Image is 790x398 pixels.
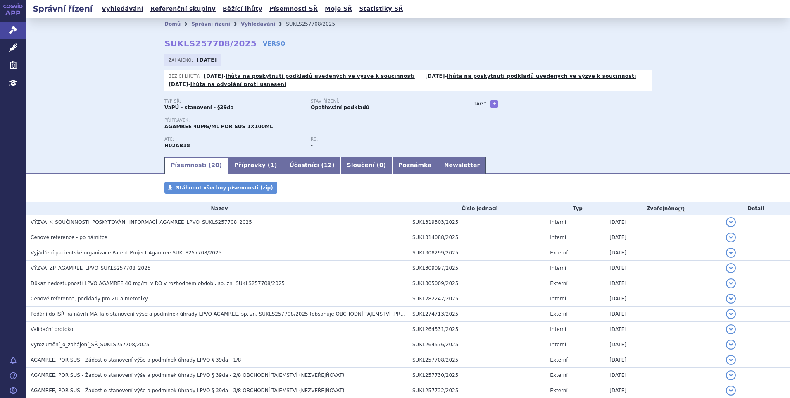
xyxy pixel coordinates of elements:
[490,100,498,108] a: +
[220,3,265,14] a: Běžící lhůty
[550,326,566,332] span: Interní
[211,162,219,168] span: 20
[267,3,320,14] a: Písemnosti SŘ
[204,73,415,79] p: -
[341,157,392,174] a: Sloučení (0)
[408,291,546,307] td: SUKL282242/2025
[605,352,721,368] td: [DATE]
[311,137,449,142] p: RS:
[26,202,408,215] th: Název
[605,245,721,261] td: [DATE]
[550,250,567,256] span: Externí
[169,73,202,79] span: Běžící lhůty:
[283,157,340,174] a: Účastníci (12)
[26,3,99,14] h2: Správní řízení
[605,261,721,276] td: [DATE]
[392,157,438,174] a: Poznámka
[408,202,546,215] th: Číslo jednací
[31,265,151,271] span: VÝZVA_ZP_AGAMREE_LPVO_SUKLS257708_2025
[408,276,546,291] td: SUKL305009/2025
[605,337,721,352] td: [DATE]
[726,278,736,288] button: detail
[726,217,736,227] button: detail
[726,386,736,396] button: detail
[169,57,195,63] span: Zahájeno:
[164,21,181,27] a: Domů
[550,281,567,286] span: Externí
[408,352,546,368] td: SUKL257708/2025
[357,3,405,14] a: Statistiky SŘ
[408,307,546,322] td: SUKL274713/2025
[31,372,344,378] span: AGAMREE, POR SUS - Žádost o stanovení výše a podmínek úhrady LPVO § 39da - 2/8 OBCHODNÍ TAJEMSTVÍ...
[176,185,273,191] span: Stáhnout všechny písemnosti (zip)
[550,235,566,240] span: Interní
[474,99,487,109] h3: Tagy
[169,81,286,88] p: -
[408,261,546,276] td: SUKL309097/2025
[31,388,344,393] span: AGAMREE, POR SUS - Žádost o stanovení výše a podmínek úhrady LPVO § 39da - 3/8 OBCHODNÍ TAJEMSTVÍ...
[425,73,445,79] strong: [DATE]
[31,219,252,225] span: VÝZVA_K_SOUČINNOSTI_POSKYTOVÁNÍ_INFORMACÍ_AGAMREE_LPVO_SUKLS257708_2025
[164,143,190,149] strong: VAMOROLON
[169,82,188,87] strong: [DATE]
[726,294,736,304] button: detail
[31,235,107,240] span: Cenové reference - po námitce
[678,206,685,212] abbr: (?)
[550,311,567,317] span: Externí
[605,291,721,307] td: [DATE]
[408,215,546,230] td: SUKL319303/2025
[191,21,230,27] a: Správní řízení
[408,230,546,245] td: SUKL314088/2025
[605,202,721,215] th: Zveřejněno
[726,263,736,273] button: detail
[605,215,721,230] td: [DATE]
[311,143,313,149] strong: -
[722,202,790,215] th: Detail
[438,157,486,174] a: Newsletter
[31,281,285,286] span: Důkaz nedostupnosti LPVO AGAMREE 40 mg/ml v RO v rozhodném období, sp. zn. SUKLS257708/2025
[31,250,221,256] span: Vyjádření pacientské organizace Parent Project Agamree SUKLS257708/2025
[605,368,721,383] td: [DATE]
[31,326,75,332] span: Validační protokol
[164,99,302,104] p: Typ SŘ:
[550,265,566,271] span: Interní
[605,230,721,245] td: [DATE]
[379,162,383,168] span: 0
[605,307,721,322] td: [DATE]
[164,105,234,110] strong: VaPÚ - stanovení - §39da
[550,372,567,378] span: Externí
[241,21,275,27] a: Vyhledávání
[605,322,721,337] td: [DATE]
[408,368,546,383] td: SUKL257730/2025
[324,162,332,168] span: 12
[408,337,546,352] td: SUKL264576/2025
[31,342,149,348] span: Vyrozumění_o_zahájení_SŘ_SUKLS257708/2025
[726,355,736,365] button: detail
[197,57,217,63] strong: [DATE]
[550,388,567,393] span: Externí
[726,233,736,242] button: detail
[263,39,286,48] a: VERSO
[408,322,546,337] td: SUKL264531/2025
[726,340,736,350] button: detail
[164,157,228,174] a: Písemnosti (20)
[228,157,283,174] a: Přípravky (1)
[270,162,274,168] span: 1
[550,342,566,348] span: Interní
[99,3,146,14] a: Vyhledávání
[550,219,566,225] span: Interní
[31,296,148,302] span: Cenové reference, podklady pro ZÚ a metodiky
[726,324,736,334] button: detail
[311,99,449,104] p: Stav řízení:
[546,202,605,215] th: Typ
[322,3,355,14] a: Moje SŘ
[550,357,567,363] span: Externí
[31,311,465,317] span: Podání do ISŘ na návrh MAHa o stanovení výše a podmínek úhrady LPVO AGAMREE, sp. zn. SUKLS257708/...
[164,118,457,123] p: Přípravek:
[148,3,218,14] a: Referenční skupiny
[164,38,257,48] strong: SUKLS257708/2025
[164,137,302,142] p: ATC:
[164,124,273,129] span: AGAMREE 40MG/ML POR SUS 1X100ML
[31,357,241,363] span: AGAMREE, POR SUS - Žádost o stanovení výše a podmínek úhrady LPVO § 39da - 1/8
[226,73,415,79] a: lhůta na poskytnutí podkladů uvedených ve výzvě k součinnosti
